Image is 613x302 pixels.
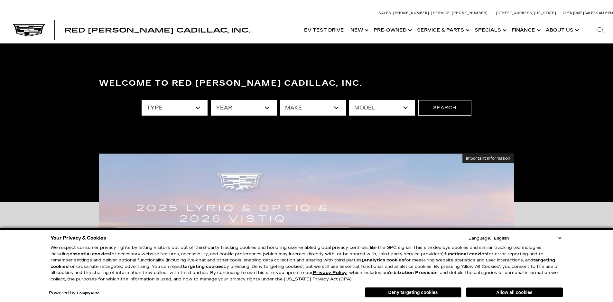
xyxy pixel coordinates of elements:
span: Sales: [585,11,596,15]
select: Filter by make [280,100,346,116]
button: Important Information [462,154,514,163]
a: Sales: [PHONE_NUMBER] [379,11,431,15]
div: Language: [469,236,491,241]
a: New [347,17,370,43]
a: Service & Parts [414,17,471,43]
button: Deny targeting cookies [365,287,461,297]
a: [STREET_ADDRESS][US_STATE] [496,11,556,15]
strong: targeting cookies [183,264,224,269]
a: Pre-Owned [370,17,414,43]
span: Your Privacy & Cookies [51,233,106,242]
select: Filter by type [142,100,208,116]
img: Cadillac Dark Logo with Cadillac White Text [13,24,45,36]
strong: analytics cookies [364,258,404,263]
span: [PHONE_NUMBER] [452,11,488,15]
span: Sales: [379,11,392,15]
h3: Welcome to Red [PERSON_NAME] Cadillac, Inc. [99,77,514,90]
button: Allow all cookies [466,288,563,297]
div: Powered by [49,291,99,295]
strong: Arbitration Provision [388,270,438,275]
strong: essential cookies [70,251,110,257]
select: Filter by year [211,100,277,116]
p: We respect consumer privacy rights by letting visitors opt out of third-party tracking cookies an... [51,245,563,282]
strong: targeting cookies [51,258,555,269]
select: Filter by model [349,100,415,116]
span: Important Information [466,156,510,161]
button: Search [418,100,471,116]
a: Finance [508,17,543,43]
span: Open [DATE] [563,11,584,15]
a: Privacy Policy [313,270,347,275]
strong: functional cookies [444,251,487,257]
a: Specials [471,17,508,43]
a: ComplyAuto [77,291,99,295]
select: Language Select [492,235,563,241]
a: About Us [543,17,581,43]
span: 9 AM-6 PM [596,11,613,15]
span: Service: [433,11,451,15]
a: Service: [PHONE_NUMBER] [431,11,489,15]
a: Red [PERSON_NAME] Cadillac, Inc. [64,27,250,33]
span: [PHONE_NUMBER] [393,11,429,15]
span: Red [PERSON_NAME] Cadillac, Inc. [64,26,250,34]
a: EV Test Drive [301,17,347,43]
